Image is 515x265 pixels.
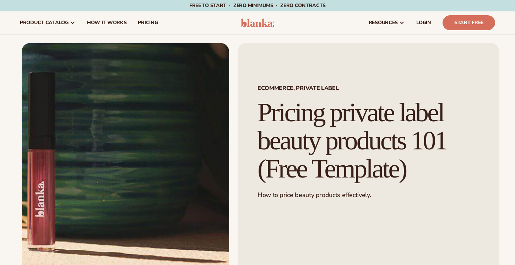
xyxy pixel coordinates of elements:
[132,11,163,34] a: pricing
[416,20,431,26] span: LOGIN
[257,85,479,91] span: Ecommerce, Private Label
[81,11,132,34] a: How It Works
[241,18,275,27] img: logo
[189,2,326,9] span: Free to start · ZERO minimums · ZERO contracts
[20,20,69,26] span: product catalog
[411,11,437,34] a: LOGIN
[138,20,158,26] span: pricing
[443,15,495,30] a: Start Free
[257,99,479,182] h1: Pricing private label beauty products 101 (Free Template)
[369,20,398,26] span: resources
[14,11,81,34] a: product catalog
[363,11,411,34] a: resources
[257,191,371,199] span: How to price beauty products effectively.
[87,20,127,26] span: How It Works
